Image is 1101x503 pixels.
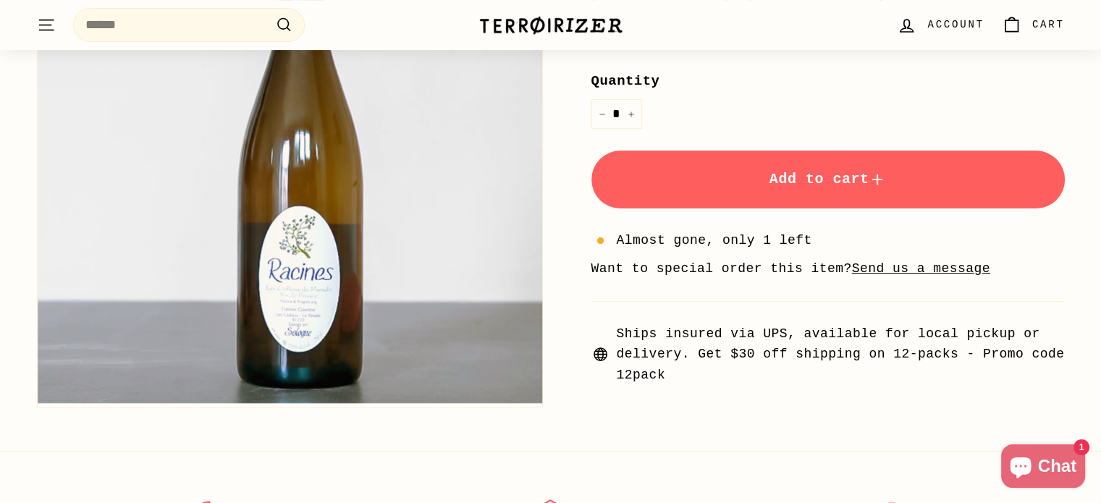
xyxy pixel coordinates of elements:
a: Send us a message [852,261,990,276]
button: Reduce item quantity by one [591,99,613,129]
span: Add to cart [769,171,887,187]
span: Almost gone, only 1 left [617,230,812,251]
inbox-online-store-chat: Shopify online store chat [997,444,1089,491]
a: Cart [993,4,1073,46]
span: Ships insured via UPS, available for local pickup or delivery. Get $30 off shipping on 12-packs -... [617,324,1065,386]
span: Account [927,17,984,33]
label: Quantity [591,70,1065,92]
li: Want to special order this item? [591,258,1065,279]
a: Account [888,4,992,46]
span: Cart [1032,17,1065,33]
input: quantity [591,99,642,129]
button: Add to cart [591,151,1065,208]
button: Increase item quantity by one [620,99,642,129]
